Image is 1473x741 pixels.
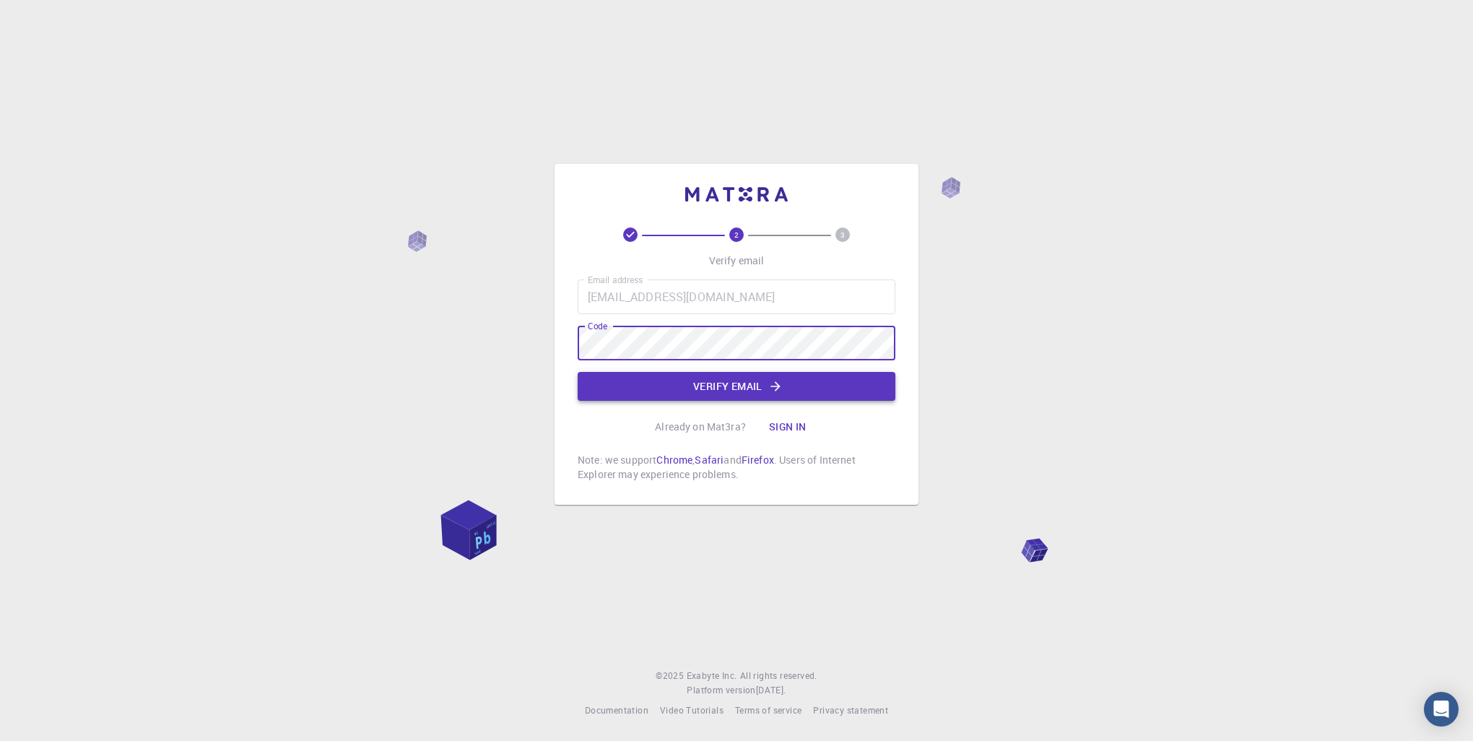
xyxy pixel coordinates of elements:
p: Verify email [709,253,765,268]
span: All rights reserved. [740,669,817,683]
span: Platform version [687,683,755,698]
a: Privacy statement [813,703,888,718]
span: Privacy statement [813,704,888,716]
label: Code [588,320,607,332]
span: Video Tutorials [660,704,724,716]
a: Chrome [656,453,692,467]
p: Already on Mat3ra? [655,420,746,434]
span: © 2025 [656,669,686,683]
label: Email address [588,274,643,286]
button: Verify email [578,372,895,401]
span: Terms of service [735,704,801,716]
a: Video Tutorials [660,703,724,718]
span: Exabyte Inc. [687,669,737,681]
span: [DATE] . [756,684,786,695]
a: [DATE]. [756,683,786,698]
text: 3 [840,230,845,240]
div: Open Intercom Messenger [1424,692,1459,727]
text: 2 [734,230,739,240]
a: Firefox [742,453,774,467]
span: Documentation [585,704,648,716]
a: Documentation [585,703,648,718]
p: Note: we support , and . Users of Internet Explorer may experience problems. [578,453,895,482]
a: Safari [695,453,724,467]
a: Terms of service [735,703,801,718]
button: Sign in [757,412,818,441]
a: Exabyte Inc. [687,669,737,683]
